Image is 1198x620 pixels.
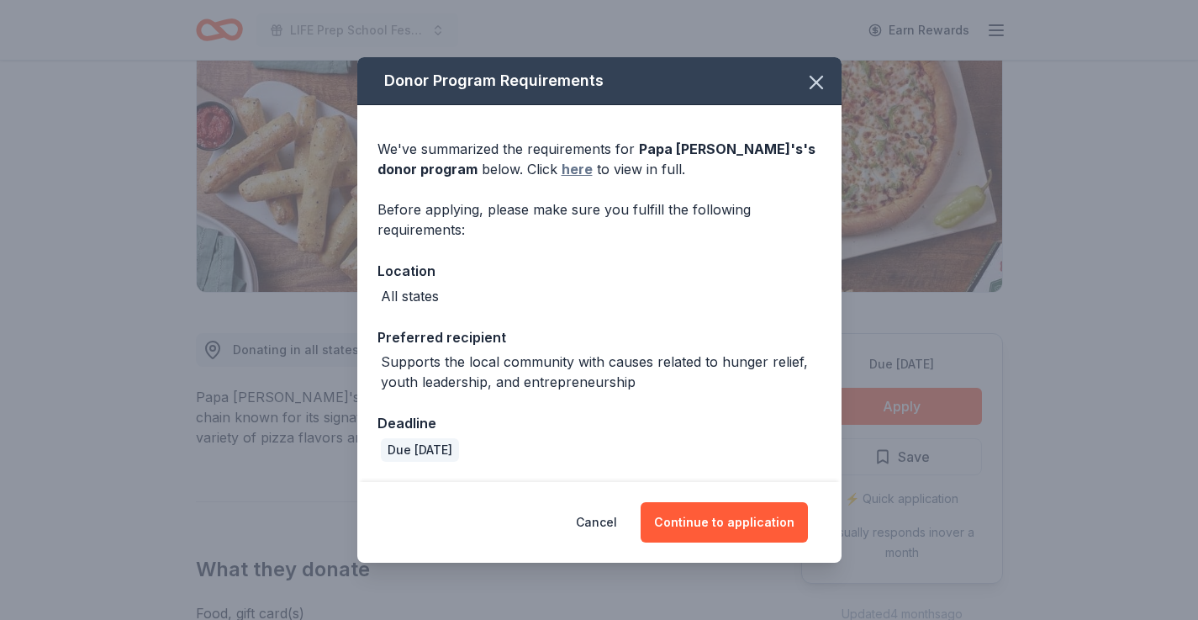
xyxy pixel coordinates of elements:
[377,326,821,348] div: Preferred recipient
[381,438,459,462] div: Due [DATE]
[562,159,593,179] a: here
[641,502,808,543] button: Continue to application
[377,139,821,179] div: We've summarized the requirements for below. Click to view in full.
[377,199,821,240] div: Before applying, please make sure you fulfill the following requirements:
[381,352,821,392] div: Supports the local community with causes related to hunger relief, youth leadership, and entrepre...
[576,502,617,543] button: Cancel
[381,286,439,306] div: All states
[377,412,821,434] div: Deadline
[357,57,842,105] div: Donor Program Requirements
[377,260,821,282] div: Location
